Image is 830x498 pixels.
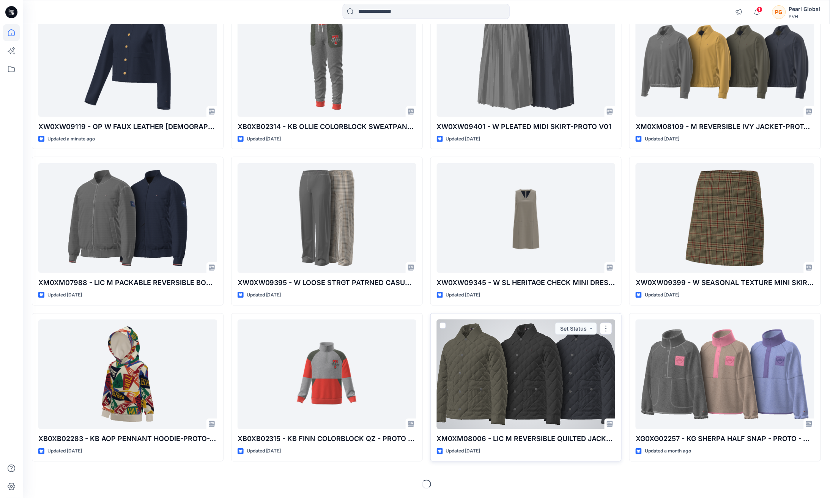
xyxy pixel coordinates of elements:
[772,5,786,19] div: PG
[238,121,416,132] p: XB0XB02314 - KB OLLIE COLORBLOCK SWEATPANT - PROTO - V01
[757,6,763,13] span: 1
[446,448,480,455] p: Updated [DATE]
[636,163,814,273] a: XW0XW09399 - W SEASONAL TEXTURE MINI SKIRT - PROTO - V01
[238,434,416,444] p: XB0XB02315 - KB FINN COLORBLOCK QZ - PROTO - V01
[437,277,616,288] p: XW0XW09345 - W SL HERITAGE CHECK MINI DRESS-PROTO-V01
[238,320,416,429] a: XB0XB02315 - KB FINN COLORBLOCK QZ - PROTO - V01
[789,14,821,19] div: PVH
[636,277,814,288] p: XW0XW09399 - W SEASONAL TEXTURE MINI SKIRT - PROTO - V01
[636,434,814,444] p: XG0XG02257 - KG SHERPA HALF SNAP - PROTO - V01
[38,320,217,429] a: XB0XB02283 - KB AOP PENNANT HOODIE-PROTO-V01
[636,7,814,117] a: XM0XM08109 - M REVERSIBLE IVY JACKET-PROTO V01
[38,121,217,132] p: XW0XW09119 - OP W FAUX LEATHER [DEMOGRAPHIC_DATA] JACKET-PROTO V01
[238,7,416,117] a: XB0XB02314 - KB OLLIE COLORBLOCK SWEATPANT - PROTO - V01
[437,320,616,429] a: XM0XM08006 - LIC M REVERSIBLE QUILTED JACKET - PROTO - V01
[645,135,679,143] p: Updated [DATE]
[47,135,95,143] p: Updated a minute ago
[437,434,616,444] p: XM0XM08006 - LIC M REVERSIBLE QUILTED JACKET - PROTO - V01
[636,320,814,429] a: XG0XG02257 - KG SHERPA HALF SNAP - PROTO - V01
[437,121,616,132] p: XW0XW09401 - W PLEATED MIDI SKIRT-PROTO V01
[38,434,217,444] p: XB0XB02283 - KB AOP PENNANT HOODIE-PROTO-V01
[789,5,821,14] div: Pearl Global
[238,163,416,273] a: XW0XW09395 - W LOOSE STRGT PATRNED CASUALPANT-PROTO V01
[38,7,217,117] a: XW0XW09119 - OP W FAUX LEATHER LADY JACKET-PROTO V01
[47,448,82,455] p: Updated [DATE]
[645,448,691,455] p: Updated a month ago
[636,121,814,132] p: XM0XM08109 - M REVERSIBLE IVY JACKET-PROTO V01
[446,291,480,299] p: Updated [DATE]
[446,135,480,143] p: Updated [DATE]
[38,277,217,288] p: XM0XM07988 - LIC M PACKABLE REVERSIBLE BOMBER-PROTO V01
[247,291,281,299] p: Updated [DATE]
[38,163,217,273] a: XM0XM07988 - LIC M PACKABLE REVERSIBLE BOMBER-PROTO V01
[47,291,82,299] p: Updated [DATE]
[437,7,616,117] a: XW0XW09401 - W PLEATED MIDI SKIRT-PROTO V01
[437,163,616,273] a: XW0XW09345 - W SL HERITAGE CHECK MINI DRESS-PROTO-V01
[247,448,281,455] p: Updated [DATE]
[247,135,281,143] p: Updated [DATE]
[645,291,679,299] p: Updated [DATE]
[238,277,416,288] p: XW0XW09395 - W LOOSE STRGT PATRNED CASUALPANT-PROTO V01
